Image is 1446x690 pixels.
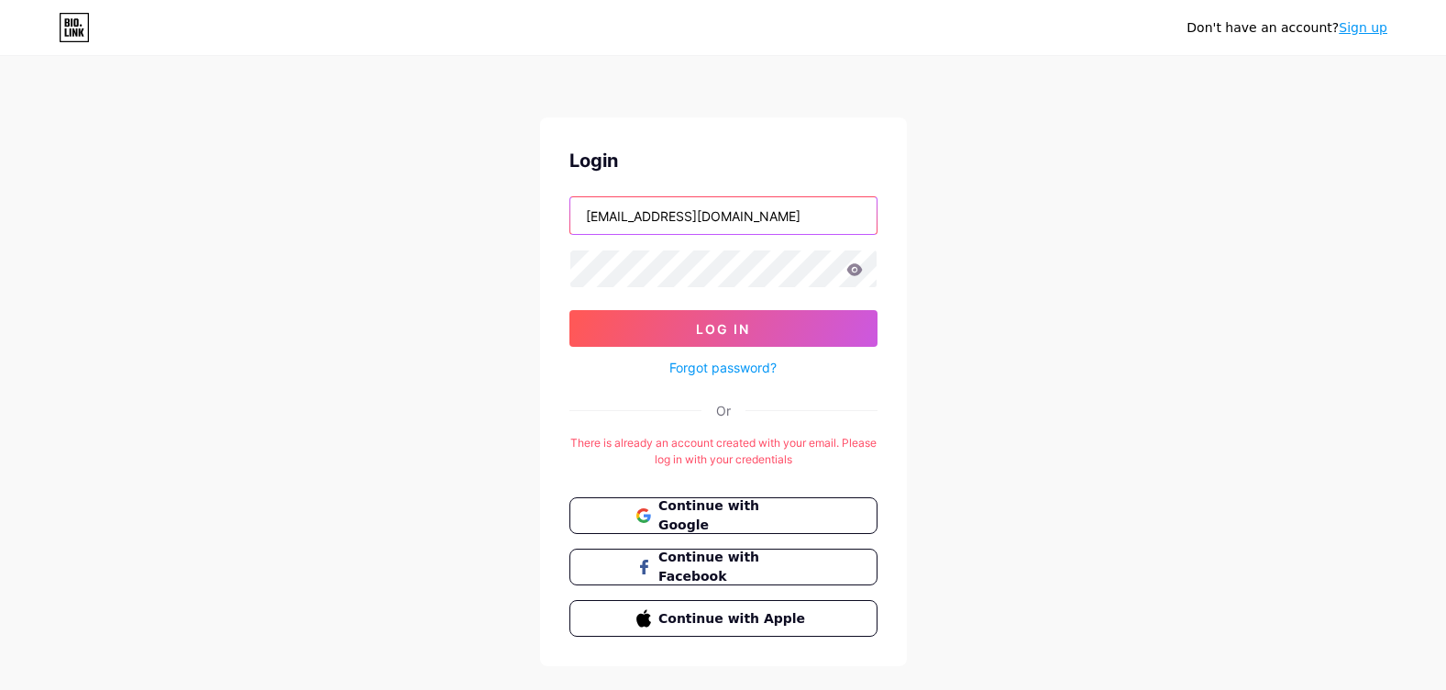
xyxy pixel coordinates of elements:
[658,496,810,535] span: Continue with Google
[716,401,731,420] div: Or
[669,358,777,377] a: Forgot password?
[570,197,877,234] input: Username
[658,548,810,586] span: Continue with Facebook
[569,549,878,585] button: Continue with Facebook
[569,497,878,534] button: Continue with Google
[1187,18,1387,38] div: Don't have an account?
[569,147,878,174] div: Login
[569,600,878,637] button: Continue with Apple
[658,609,810,629] span: Continue with Apple
[696,321,750,337] span: Log In
[569,310,878,347] button: Log In
[1339,20,1387,35] a: Sign up
[569,435,878,468] div: There is already an account created with your email. Please log in with your credentials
